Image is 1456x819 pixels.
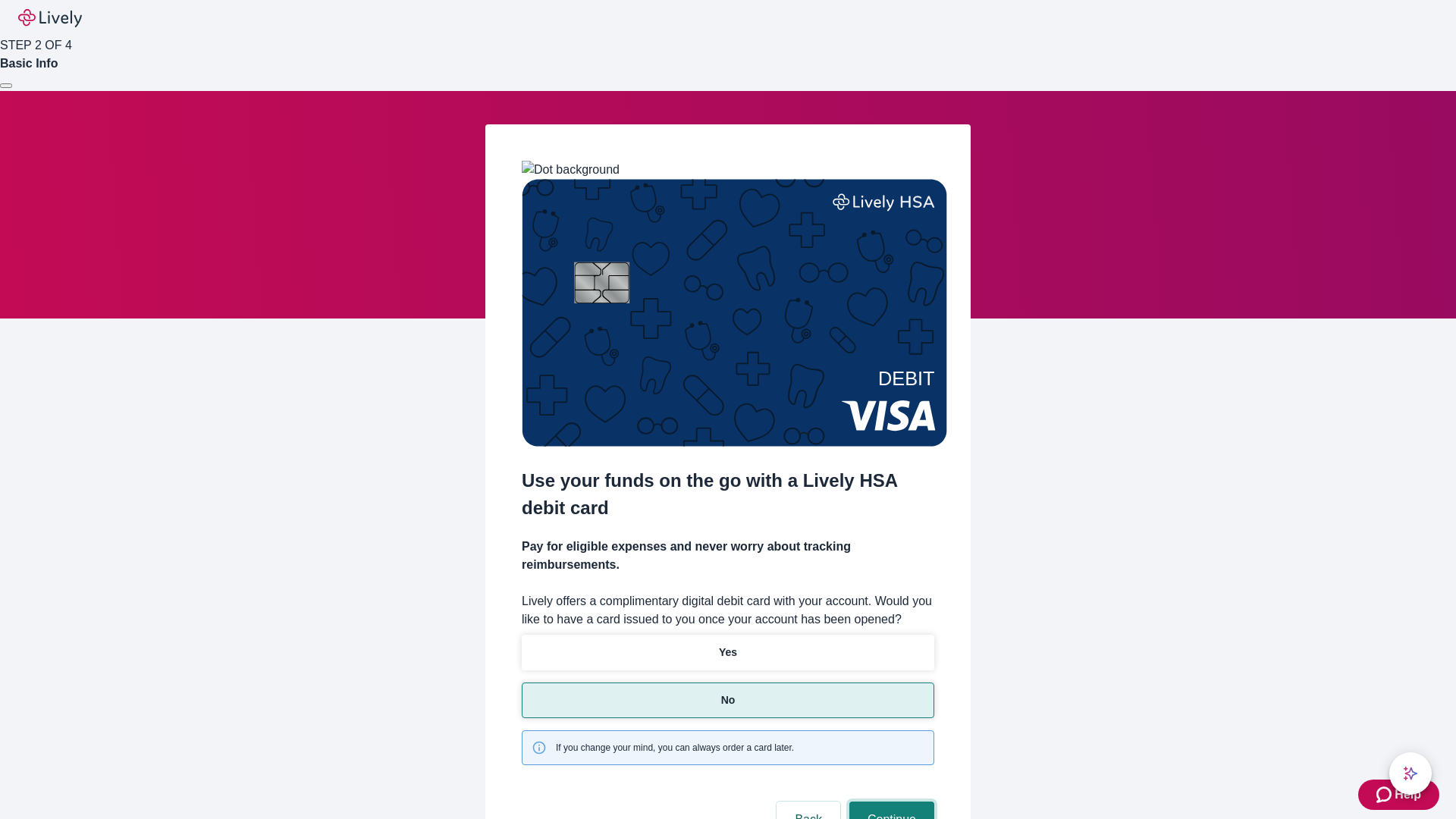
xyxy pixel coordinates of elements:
[522,538,934,574] h4: Pay for eligible expenses and never worry about tracking reimbursements.
[1358,780,1439,810] button: Zendesk support iconHelp
[522,635,934,670] button: Yes
[1376,786,1395,804] svg: Zendesk support icon
[1403,766,1418,781] svg: Lively AI Assistant
[522,179,947,447] img: Debit card
[522,592,934,629] label: Lively offers a complimentary digital debit card with your account. Would you like to have a card...
[721,692,736,708] p: No
[1389,752,1432,795] button: chat
[556,741,794,755] span: If you change your mind, you can always order a card later.
[1395,786,1421,804] span: Help
[522,161,620,179] img: Dot background
[522,682,934,718] button: No
[719,645,737,661] p: Yes
[522,467,934,522] h2: Use your funds on the go with a Lively HSA debit card
[18,9,82,27] img: Lively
